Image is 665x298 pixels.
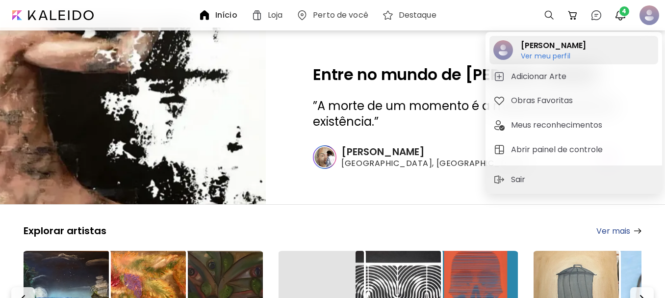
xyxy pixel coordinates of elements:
[489,140,658,160] button: tabAbrir painel de controle
[521,52,586,60] h6: Ver meu perfil
[511,71,569,82] h5: Adicionar Arte
[493,144,505,156] img: tab
[493,174,505,186] img: sign-out
[493,95,505,107] img: tab
[511,144,606,156] h5: Abrir painel de controle
[511,174,529,186] p: Sair
[493,119,505,131] img: tab
[489,170,533,190] button: sign-outSair
[489,91,658,110] button: tabObras Favoritas
[521,40,586,52] h2: [PERSON_NAME]
[493,71,505,82] img: tab
[489,115,658,135] button: tabMeus reconhecimentos
[511,95,576,107] h5: Obras Favoritas
[511,119,605,131] h5: Meus reconhecimentos
[489,67,658,86] button: tabAdicionar Arte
